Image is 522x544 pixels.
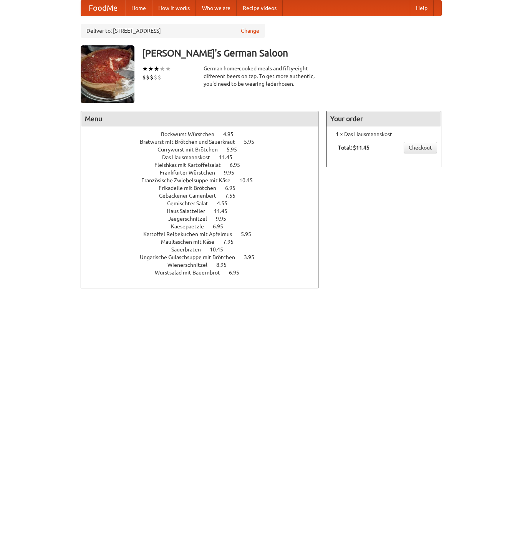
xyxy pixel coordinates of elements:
a: Fleishkas mit Kartoffelsalat 6.95 [154,162,254,168]
li: $ [150,73,154,82]
div: German home-cooked meals and fifty-eight different beers on tap. To get more authentic, you'd nee... [204,65,319,88]
a: Französische Zwiebelsuppe mit Käse 10.45 [141,177,267,183]
a: Haus Salatteller 11.45 [167,208,242,214]
li: ★ [165,65,171,73]
span: 5.95 [244,139,262,145]
span: 9.95 [216,216,234,222]
img: angular.jpg [81,45,134,103]
h4: Your order [326,111,441,126]
a: Kaesepaetzle 6.95 [171,223,237,230]
span: Gemischter Salat [167,200,216,206]
span: Französische Zwiebelsuppe mit Käse [141,177,238,183]
span: 9.95 [224,170,242,176]
a: Das Hausmannskost 11.45 [162,154,247,160]
span: 7.55 [225,193,243,199]
a: Sauerbraten 10.45 [171,246,237,253]
span: Fleishkas mit Kartoffelsalat [154,162,229,168]
span: Ungarische Gulaschsuppe mit Brötchen [140,254,243,260]
a: Ungarische Gulaschsuppe mit Brötchen 3.95 [140,254,268,260]
span: 6.95 [230,162,248,168]
a: Gemischter Salat 4.55 [167,200,242,206]
span: 4.55 [217,200,235,206]
a: Bratwurst mit Brötchen und Sauerkraut 5.95 [140,139,268,145]
a: Checkout [404,142,437,153]
span: 11.45 [219,154,240,160]
span: 5.95 [227,146,245,153]
span: 8.95 [216,262,234,268]
span: 7.95 [223,239,241,245]
a: Who we are [196,0,237,16]
span: Gebackener Camenbert [159,193,224,199]
span: Jaegerschnitzel [168,216,215,222]
a: Wienerschnitzel 8.95 [167,262,241,268]
span: 3.95 [244,254,262,260]
span: Wurstsalad mit Bauernbrot [155,270,228,276]
a: Help [410,0,434,16]
span: 10.45 [210,246,231,253]
span: 4.95 [223,131,241,137]
a: Recipe videos [237,0,283,16]
span: Currywurst mit Brötchen [157,146,225,153]
li: ★ [154,65,159,73]
a: Change [241,27,259,35]
a: Home [125,0,152,16]
span: Frikadelle mit Brötchen [159,185,224,191]
span: Frankfurter Würstchen [160,170,223,176]
span: 6.95 [229,270,247,276]
li: $ [142,73,146,82]
li: ★ [148,65,154,73]
a: Frankfurter Würstchen 9.95 [160,170,249,176]
span: Wienerschnitzel [167,262,215,268]
li: ★ [142,65,148,73]
a: Wurstsalad mit Bauernbrot 6.95 [155,270,254,276]
span: Sauerbraten [171,246,209,253]
span: 11.45 [214,208,235,214]
a: Kartoffel Reibekuchen mit Apfelmus 5.95 [143,231,265,237]
a: Jaegerschnitzel 9.95 [168,216,240,222]
span: 10.45 [239,177,260,183]
b: Total: $11.45 [338,145,370,151]
h4: Menu [81,111,318,126]
a: Currywurst mit Brötchen 5.95 [157,146,251,153]
a: Maultaschen mit Käse 7.95 [161,239,248,245]
li: $ [157,73,161,82]
a: FoodMe [81,0,125,16]
div: Deliver to: [STREET_ADDRESS] [81,24,265,38]
span: Haus Salatteller [167,208,213,214]
li: $ [154,73,157,82]
li: ★ [159,65,165,73]
li: 1 × Das Hausmannskost [330,130,437,138]
span: 5.95 [241,231,259,237]
span: Kaesepaetzle [171,223,212,230]
h3: [PERSON_NAME]'s German Saloon [142,45,442,61]
a: Frikadelle mit Brötchen 6.95 [159,185,250,191]
li: $ [146,73,150,82]
span: Maultaschen mit Käse [161,239,222,245]
a: How it works [152,0,196,16]
span: Bratwurst mit Brötchen und Sauerkraut [140,139,243,145]
a: Gebackener Camenbert 7.55 [159,193,250,199]
span: 6.95 [213,223,231,230]
span: Kartoffel Reibekuchen mit Apfelmus [143,231,240,237]
span: Das Hausmannskost [162,154,218,160]
span: Bockwurst Würstchen [161,131,222,137]
a: Bockwurst Würstchen 4.95 [161,131,248,137]
span: 6.95 [225,185,243,191]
